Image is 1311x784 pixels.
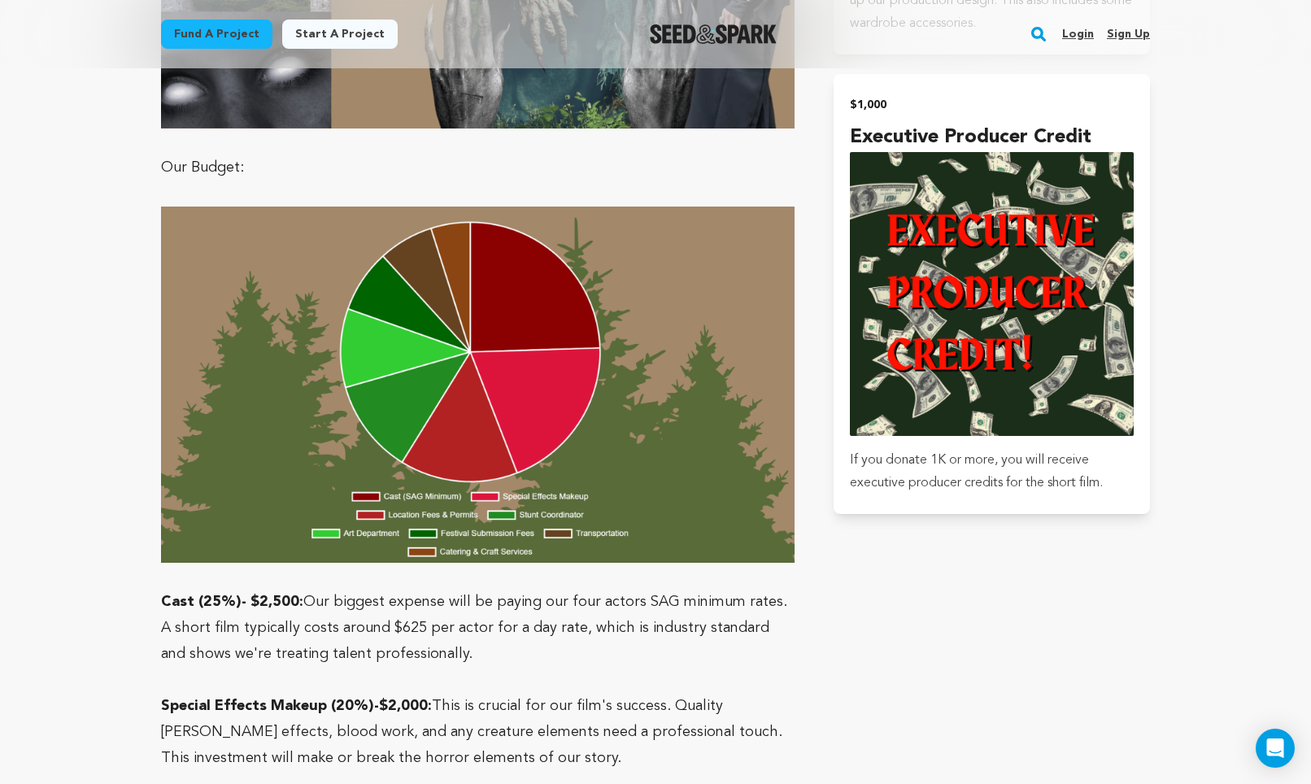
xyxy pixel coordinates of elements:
[282,20,398,49] a: Start a project
[161,155,795,181] p: Our Budget:
[850,123,1134,152] h4: Executive Producer Credit
[161,595,787,661] span: Our biggest expense will be paying our four actors SAG minimum rates. A short film typically cost...
[834,74,1150,514] button: $1,000 Executive Producer Credit incentive If you donate 1K or more, you will receive executive p...
[161,699,432,713] strong: Special Effects Makeup (20%)-$2,000:
[1107,21,1150,47] a: Sign up
[161,595,303,609] strong: Cast (25%)- $2,500:
[161,20,272,49] a: Fund a project
[850,152,1134,436] img: incentive
[850,449,1134,494] p: If you donate 1K or more, you will receive executive producer credits for the short film.
[650,24,777,44] img: Seed&Spark Logo Dark Mode
[1062,21,1094,47] a: Login
[650,24,777,44] a: Seed&Spark Homepage
[1256,729,1295,768] div: Open Intercom Messenger
[850,94,1134,116] h2: $1,000
[161,699,782,765] span: This is crucial for our film's success. Quality [PERSON_NAME] effects, blood work, and any creatu...
[161,207,795,563] img: 1754274565-11_imresizer.jpg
